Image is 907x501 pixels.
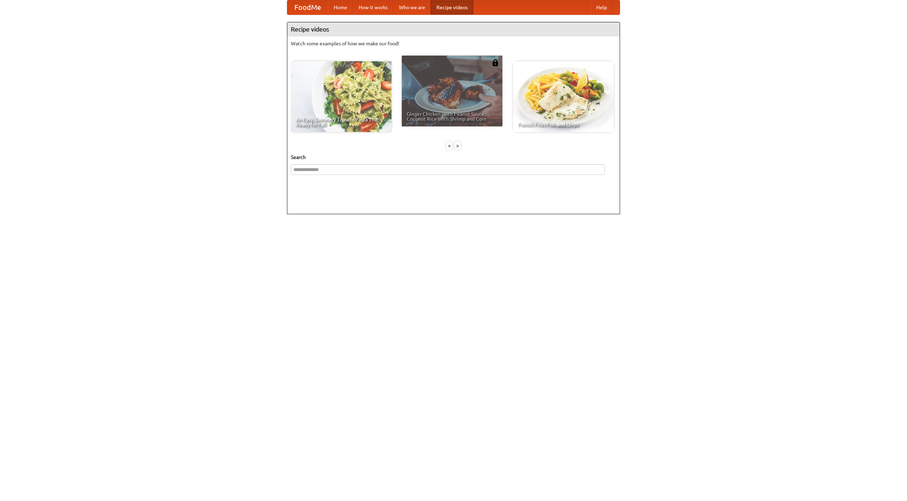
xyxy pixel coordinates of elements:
[296,117,387,127] span: An Easy, Summery Tomato Pasta That's Ready for Fall
[353,0,393,15] a: How it works
[455,141,461,150] div: »
[291,61,391,132] a: An Easy, Summery Tomato Pasta That's Ready for Fall
[328,0,353,15] a: Home
[518,122,609,127] span: French Fries Fish and Chips
[287,22,620,36] h4: Recipe videos
[291,40,616,47] p: Watch some examples of how we make our food!
[492,59,499,66] img: 483408.png
[393,0,431,15] a: Who we are
[446,141,452,150] div: «
[287,0,328,15] a: FoodMe
[431,0,473,15] a: Recipe videos
[291,154,616,161] h5: Search
[513,61,614,132] a: French Fries Fish and Chips
[591,0,613,15] a: Help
